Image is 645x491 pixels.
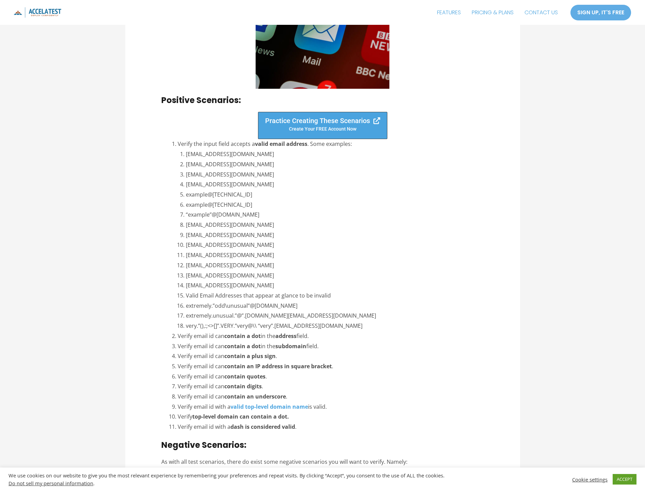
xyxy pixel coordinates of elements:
li: [EMAIL_ADDRESS][DOMAIN_NAME] [186,250,484,260]
li: Verify email id can . [178,372,484,382]
li: Verify email id can . [178,382,484,392]
li: Verify email id can . [178,392,484,402]
strong: address [275,332,296,340]
li: [EMAIL_ADDRESS][DOMAIN_NAME] [186,271,484,281]
li: very.”(),:;<>[]”.VERY.”very@\\ “very”.[EMAIL_ADDRESS][DOMAIN_NAME] [186,321,484,331]
li: Verify email id can . [178,351,484,361]
div: We use cookies on our website to give you the most relevant experience by remembering your prefer... [9,472,448,486]
span: Negative Scenarios: [161,439,246,451]
nav: Site Navigation [432,4,563,21]
li: example@[TECHNICAL_ID] [186,190,484,200]
strong: contain an IP address in square bracket [224,362,332,370]
a: valid top-level domain name [230,403,308,410]
a: FEATURES [432,4,466,21]
li: [EMAIL_ADDRESS][DOMAIN_NAME] [186,230,484,240]
li: Verify email id with a is valid. [178,402,484,412]
strong: valid email address [255,140,307,148]
strong: contain digits [224,383,262,390]
li: extremely.”odd\unusual”@[DOMAIN_NAME] [186,301,484,311]
div: . [9,480,448,486]
li: [EMAIL_ADDRESS][DOMAIN_NAME] [186,149,484,159]
li: Verify [178,412,484,422]
strong: dash is considered valid [230,423,295,430]
strong: subdomain [275,342,306,350]
li: Verify the input field accepts a . Some examples: [178,139,484,331]
p: As with all test scenarios, there do exist some negative scenarios you will want to verify. Namely: [161,457,484,467]
li: extremely.unusual.”@”.[DOMAIN_NAME][EMAIL_ADDRESS][DOMAIN_NAME] [186,311,484,321]
li: [EMAIL_ADDRESS][DOMAIN_NAME] [186,240,484,250]
li: [EMAIL_ADDRESS][DOMAIN_NAME] [186,260,484,271]
a: Cookie settings [572,476,608,482]
p: Create your fREE account Now [265,124,380,134]
li: Verify email id with a . [178,422,484,432]
li: [EMAIL_ADDRESS][DOMAIN_NAME] [186,159,484,170]
li: [EMAIL_ADDRESS][DOMAIN_NAME] [186,220,484,230]
strong: contain a plus sign [224,352,276,360]
a: Practice Creating These ScenariosCreate your fREE account Now [258,112,387,139]
li: Verify email id can in the field. [178,331,484,341]
li: Verify email id can . [178,361,484,372]
li: [EMAIL_ADDRESS][DOMAIN_NAME] [186,170,484,180]
li: Valid Email Addresses that appear at glance to be invalid [186,291,484,301]
a: CONTACT US [519,4,563,21]
li: [EMAIL_ADDRESS][DOMAIN_NAME] [186,281,484,291]
strong: contain a dot [224,342,261,350]
span: Positive Scenarios: [161,95,241,106]
span: Practice Creating These Scenarios [265,117,370,125]
li: “example”@[DOMAIN_NAME] [186,210,484,220]
li: Verify email id can in the field. [178,341,484,352]
strong: contain quotes [224,373,265,380]
strong: contain a dot [224,332,261,340]
img: icon [14,7,61,18]
a: ACCEPT [613,474,636,485]
strong: contain an underscore [224,393,286,400]
a: PRICING & PLANS [466,4,519,21]
li: [EMAIL_ADDRESS][DOMAIN_NAME] [186,180,484,190]
a: SIGN UP, IT'S FREE [570,4,631,21]
a: Do not sell my personal information [9,480,93,487]
li: example@[TECHNICAL_ID] [186,200,484,210]
strong: top-level domain can contain a dot. [192,413,289,420]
